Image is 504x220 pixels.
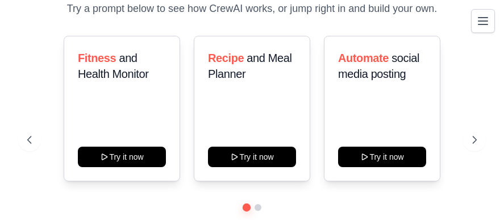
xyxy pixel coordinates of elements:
span: and Meal Planner [208,52,291,80]
p: Try a prompt below to see how CrewAI works, or jump right in and build your own. [61,1,443,17]
span: and Health Monitor [78,52,148,80]
span: Automate [338,52,389,64]
span: Recipe [208,52,244,64]
span: Fitness [78,52,116,64]
button: Toggle navigation [471,9,495,33]
span: social media posting [338,52,419,80]
button: Try it now [208,147,296,167]
button: Try it now [78,147,166,167]
button: Try it now [338,147,426,167]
